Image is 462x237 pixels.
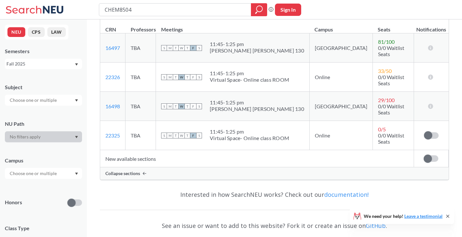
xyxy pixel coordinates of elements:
span: Class Type [5,225,82,232]
span: W [179,45,184,51]
div: CRN [105,26,116,33]
input: Choose one or multiple [6,170,61,177]
span: T [184,45,190,51]
span: W [179,103,184,109]
th: Campus [309,19,373,33]
span: T [173,133,179,138]
div: Dropdown arrow [5,168,82,179]
span: M [167,74,173,80]
div: Subject [5,84,82,91]
div: Campus [5,157,82,164]
td: TBA [125,92,156,121]
span: 81 / 100 [378,39,395,45]
span: W [179,133,184,138]
a: Leave a testimonial [404,213,443,219]
svg: Dropdown arrow [75,136,78,138]
div: [PERSON_NAME] [PERSON_NAME] 130 [210,47,304,54]
div: NU Path [5,120,82,127]
td: TBA [125,121,156,150]
span: 0/0 Waitlist Seats [378,45,404,57]
span: F [190,103,196,109]
span: S [161,133,167,138]
div: Collapse sections [100,167,449,180]
div: Semesters [5,48,82,55]
button: CPS [28,27,45,37]
span: F [190,133,196,138]
span: S [161,74,167,80]
span: S [196,45,202,51]
div: Fall 2025Dropdown arrow [5,59,82,69]
div: 11:45 - 1:25 pm [210,70,289,77]
a: GitHub [366,222,386,230]
div: Dropdown arrow [5,95,82,106]
td: Online [309,63,373,92]
svg: Dropdown arrow [75,172,78,175]
a: 16498 [105,103,120,109]
input: Choose one or multiple [6,96,61,104]
p: Honors [5,199,22,206]
span: 0/0 Waitlist Seats [378,132,404,145]
span: 0/0 Waitlist Seats [378,103,404,115]
div: 11:45 - 1:25 pm [210,99,304,106]
td: [GEOGRAPHIC_DATA] [309,33,373,63]
div: See an issue or want to add to this website? Fork it or create an issue on . [100,216,449,235]
span: T [173,103,179,109]
td: TBA [125,63,156,92]
span: T [173,74,179,80]
div: [PERSON_NAME] [PERSON_NAME] 130 [210,106,304,112]
a: 22326 [105,74,120,80]
td: TBA [125,33,156,63]
span: W [179,74,184,80]
span: S [161,45,167,51]
span: 0/0 Waitlist Seats [378,74,404,86]
th: Seats [373,19,414,33]
div: Fall 2025 [6,60,74,67]
span: S [161,103,167,109]
div: Interested in how SearchNEU works? Check out our [100,185,449,204]
td: [GEOGRAPHIC_DATA] [309,92,373,121]
span: F [190,45,196,51]
span: S [196,133,202,138]
button: Sign In [275,4,301,16]
th: Meetings [156,19,310,33]
span: M [167,133,173,138]
span: F [190,74,196,80]
span: T [184,103,190,109]
span: T [184,74,190,80]
div: magnifying glass [251,3,267,16]
a: documentation! [324,191,369,198]
a: 22325 [105,132,120,138]
td: Online [309,121,373,150]
div: Virtual Space- Online class ROOM [210,135,289,141]
button: LAW [47,27,66,37]
div: Virtual Space- Online class ROOM [210,77,289,83]
svg: magnifying glass [255,5,263,14]
svg: Dropdown arrow [75,99,78,102]
div: 11:45 - 1:25 pm [210,41,304,47]
span: 33 / 50 [378,68,392,74]
div: Dropdown arrow [5,131,82,142]
span: S [196,103,202,109]
svg: Dropdown arrow [75,63,78,66]
span: S [196,74,202,80]
span: T [184,133,190,138]
td: New available sections [100,150,414,167]
a: 16497 [105,45,120,51]
button: NEU [7,27,25,37]
th: Professors [125,19,156,33]
th: Notifications [414,19,448,33]
div: 11:45 - 1:25 pm [210,128,289,135]
span: M [167,45,173,51]
span: M [167,103,173,109]
span: T [173,45,179,51]
span: 0 / 5 [378,126,386,132]
span: We need your help! [364,214,443,219]
span: Collapse sections [105,171,140,176]
input: Class, professor, course number, "phrase" [104,4,246,15]
span: 29 / 100 [378,97,395,103]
